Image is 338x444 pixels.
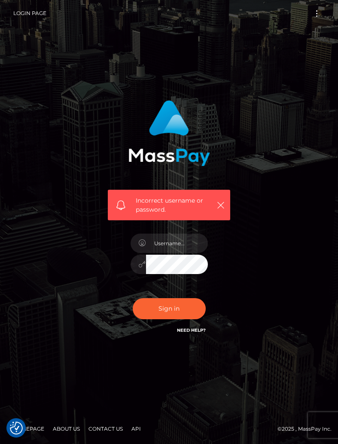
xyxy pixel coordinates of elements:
div: © 2025 , MassPay Inc. [6,424,332,434]
a: Login Page [13,4,46,22]
img: MassPay Login [128,100,210,166]
a: Contact Us [85,422,126,435]
a: Need Help? [177,327,206,333]
button: Sign in [133,298,206,319]
button: Consent Preferences [10,422,23,435]
button: Toggle navigation [309,8,325,19]
a: API [128,422,144,435]
span: Incorrect username or password. [136,196,212,214]
a: Homepage [9,422,48,435]
input: Username... [146,234,208,253]
img: Revisit consent button [10,422,23,435]
a: About Us [49,422,83,435]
